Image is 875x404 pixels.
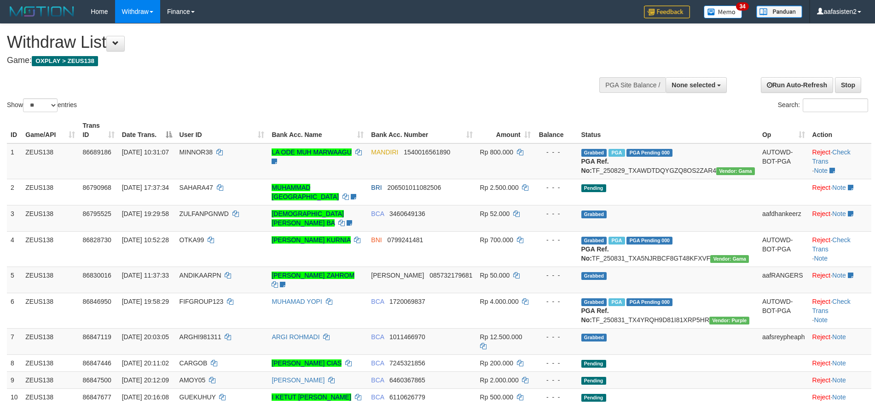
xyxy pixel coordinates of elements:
span: Marked by aafnoeunsreypich [608,298,625,306]
span: BNI [371,236,382,244]
b: PGA Ref. No: [581,307,609,324]
span: BRI [371,184,382,191]
span: [DATE] 10:31:07 [122,148,169,156]
span: Rp 700.000 [480,236,513,244]
span: Rp 4.000.000 [480,298,519,305]
a: Check Trans [812,148,851,165]
span: 86830016 [82,272,111,279]
span: 34 [736,2,748,11]
th: Action [809,117,871,143]
a: Note [832,184,846,191]
div: - - - [538,297,574,306]
span: 86828730 [82,236,111,244]
div: - - - [538,183,574,192]
div: - - - [538,393,574,402]
td: · [809,267,871,293]
td: aafRANGERS [759,267,809,293]
span: [DATE] 10:52:28 [122,236,169,244]
a: Note [832,376,846,384]
span: ARGHI981311 [180,333,221,341]
a: Check Trans [812,298,851,314]
span: [DATE] 20:03:05 [122,333,169,341]
div: - - - [538,376,574,385]
span: PGA Pending [626,237,672,245]
a: [DEMOGRAPHIC_DATA][PERSON_NAME] BA [272,210,344,227]
td: 2 [7,179,22,205]
a: Note [832,210,846,217]
a: MUHAMMAD [GEOGRAPHIC_DATA] [272,184,339,200]
span: GUEKUHUY [180,393,216,401]
td: 1 [7,143,22,179]
td: 6 [7,293,22,328]
span: Grabbed [581,237,607,245]
td: · · [809,293,871,328]
img: panduan.png [756,6,802,18]
span: 86846950 [82,298,111,305]
span: Rp 800.000 [480,148,513,156]
a: Check Trans [812,236,851,253]
span: Copy 1011466970 to clipboard [389,333,425,341]
h1: Withdraw List [7,33,574,51]
b: PGA Ref. No: [581,245,609,262]
th: Game/API: activate to sort column ascending [22,117,79,143]
a: Note [832,333,846,341]
span: Copy 1720069837 to clipboard [389,298,425,305]
img: Feedback.jpg [644,6,690,18]
td: ZEUS138 [22,267,79,293]
a: [PERSON_NAME] KURNIA [272,236,350,244]
input: Search: [803,98,868,112]
div: - - - [538,209,574,218]
a: Reject [812,359,831,367]
span: Pending [581,394,606,402]
span: Grabbed [581,334,607,341]
td: · [809,371,871,388]
span: Copy 206501011082506 to clipboard [387,184,441,191]
div: - - - [538,271,574,280]
select: Showentries [23,98,58,112]
div: - - - [538,235,574,245]
td: 7 [7,328,22,354]
span: Rp 200.000 [480,359,513,367]
span: Rp 2.000.000 [480,376,519,384]
span: BCA [371,393,384,401]
td: 8 [7,354,22,371]
th: Op: activate to sort column ascending [759,117,809,143]
a: Reject [812,333,831,341]
span: AMOY05 [180,376,206,384]
span: Copy 085732179681 to clipboard [429,272,472,279]
td: aafdhankeerz [759,205,809,231]
span: 86847500 [82,376,111,384]
span: Grabbed [581,272,607,280]
th: Trans ID: activate to sort column ascending [79,117,118,143]
a: Note [814,255,828,262]
a: [PERSON_NAME] [272,376,325,384]
a: Reject [812,393,831,401]
label: Search: [778,98,868,112]
td: AUTOWD-BOT-PGA [759,143,809,179]
td: TF_250831_TX4YRQH9D81I81XRP5HR [578,293,759,328]
span: Marked by aafkaynarin [608,149,625,157]
label: Show entries [7,98,77,112]
span: ANDIKAARPN [180,272,221,279]
td: · [809,179,871,205]
td: 9 [7,371,22,388]
a: Note [814,167,828,174]
span: OTKA99 [180,236,204,244]
span: Copy 6110626779 to clipboard [389,393,425,401]
a: Stop [835,77,861,93]
th: Balance [534,117,578,143]
td: · · [809,231,871,267]
th: Date Trans.: activate to sort column descending [118,117,176,143]
span: ZULFANPGNWD [180,210,229,217]
span: [DATE] 20:16:08 [122,393,169,401]
span: Pending [581,360,606,368]
div: - - - [538,148,574,157]
span: CARGOB [180,359,208,367]
span: Vendor URL: https://trx4.1velocity.biz [709,317,749,324]
span: [DATE] 19:29:58 [122,210,169,217]
td: 4 [7,231,22,267]
td: ZEUS138 [22,354,79,371]
th: Bank Acc. Number: activate to sort column ascending [367,117,476,143]
span: Pending [581,377,606,385]
span: MANDIRI [371,148,398,156]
